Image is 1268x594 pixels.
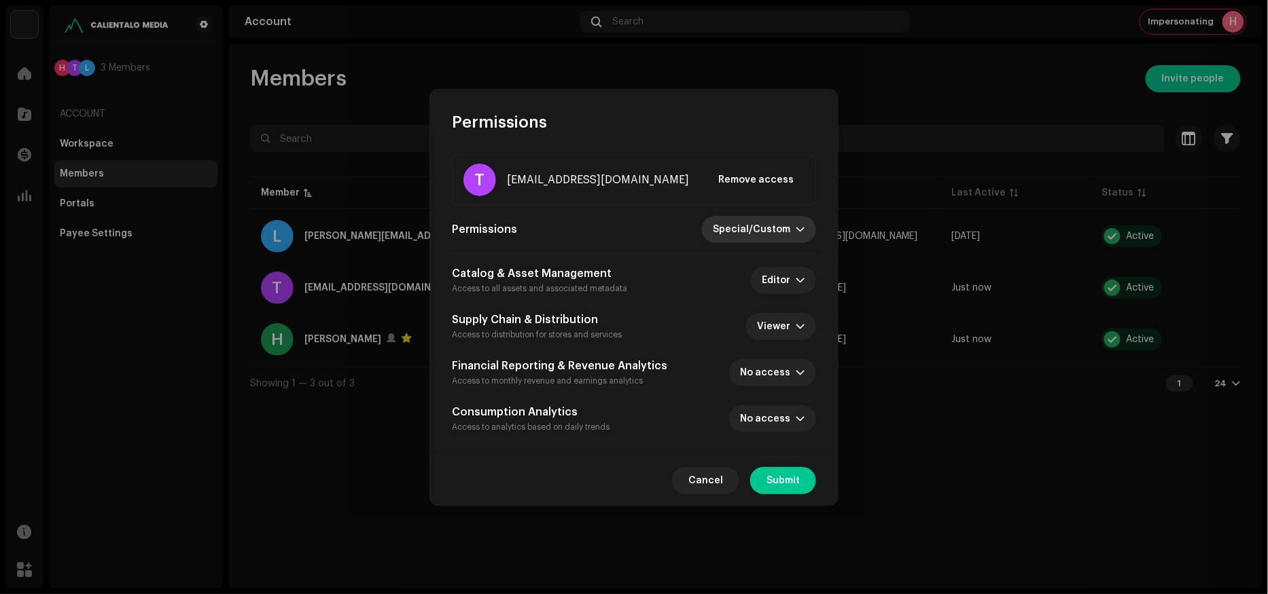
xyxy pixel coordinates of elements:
[507,172,689,188] h5: [EMAIL_ADDRESS][DOMAIN_NAME]
[452,265,627,282] h5: Catalog & Asset Management
[452,221,517,238] h5: Permissions
[452,404,610,420] h5: Consumption Analytics
[452,284,627,293] small: Access to all assets and associated metadata
[740,359,796,386] span: No access
[767,467,800,494] span: Submit
[452,312,622,328] h5: Supply Chain & Distribution
[757,313,796,340] span: Viewer
[796,359,805,386] div: dropdown trigger
[713,216,796,243] span: Special/Custom
[796,405,805,432] div: dropdown trigger
[796,313,805,340] div: dropdown trigger
[750,467,816,494] button: Submit
[507,172,689,188] div: teamalfre@gmail.com
[796,267,805,294] div: dropdown trigger
[796,216,805,243] div: dropdown trigger
[452,358,667,374] h5: Financial Reporting & Revenue Analytics
[452,111,816,133] div: Permissions
[463,164,496,196] div: T
[452,377,643,385] small: Access to monthly revenue and earnings analytics
[688,467,723,494] span: Cancel
[707,166,805,193] button: Remove access
[740,405,796,432] span: No access
[672,467,739,494] button: Cancel
[452,331,622,339] small: Access to distribution for stores and services
[718,166,794,193] span: Remove access
[452,423,610,431] small: Access to analytics based on daily trends
[762,267,796,294] span: Editor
